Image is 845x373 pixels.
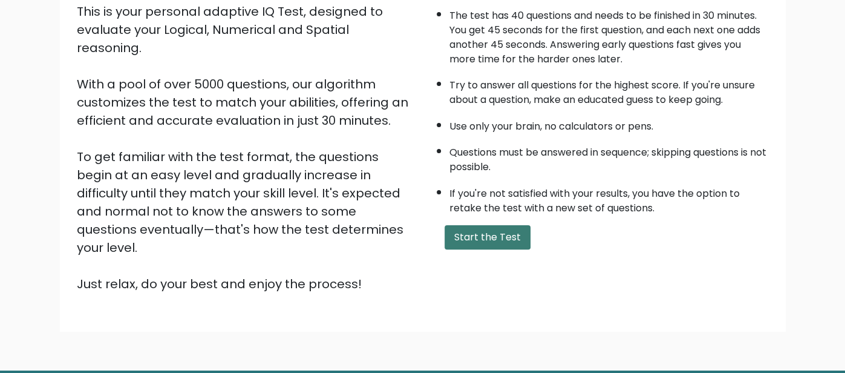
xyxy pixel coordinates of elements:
[449,180,769,216] li: If you're not satisfied with your results, you have the option to retake the test with a new set ...
[449,113,769,134] li: Use only your brain, no calculators or pens.
[449,2,769,67] li: The test has 40 questions and needs to be finished in 30 minutes. You get 45 seconds for the firs...
[449,72,769,107] li: Try to answer all questions for the highest score. If you're unsure about a question, make an edu...
[445,225,530,249] button: Start the Test
[77,2,416,293] div: This is your personal adaptive IQ Test, designed to evaluate your Logical, Numerical and Spatial ...
[449,139,769,174] li: Questions must be answered in sequence; skipping questions is not possible.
